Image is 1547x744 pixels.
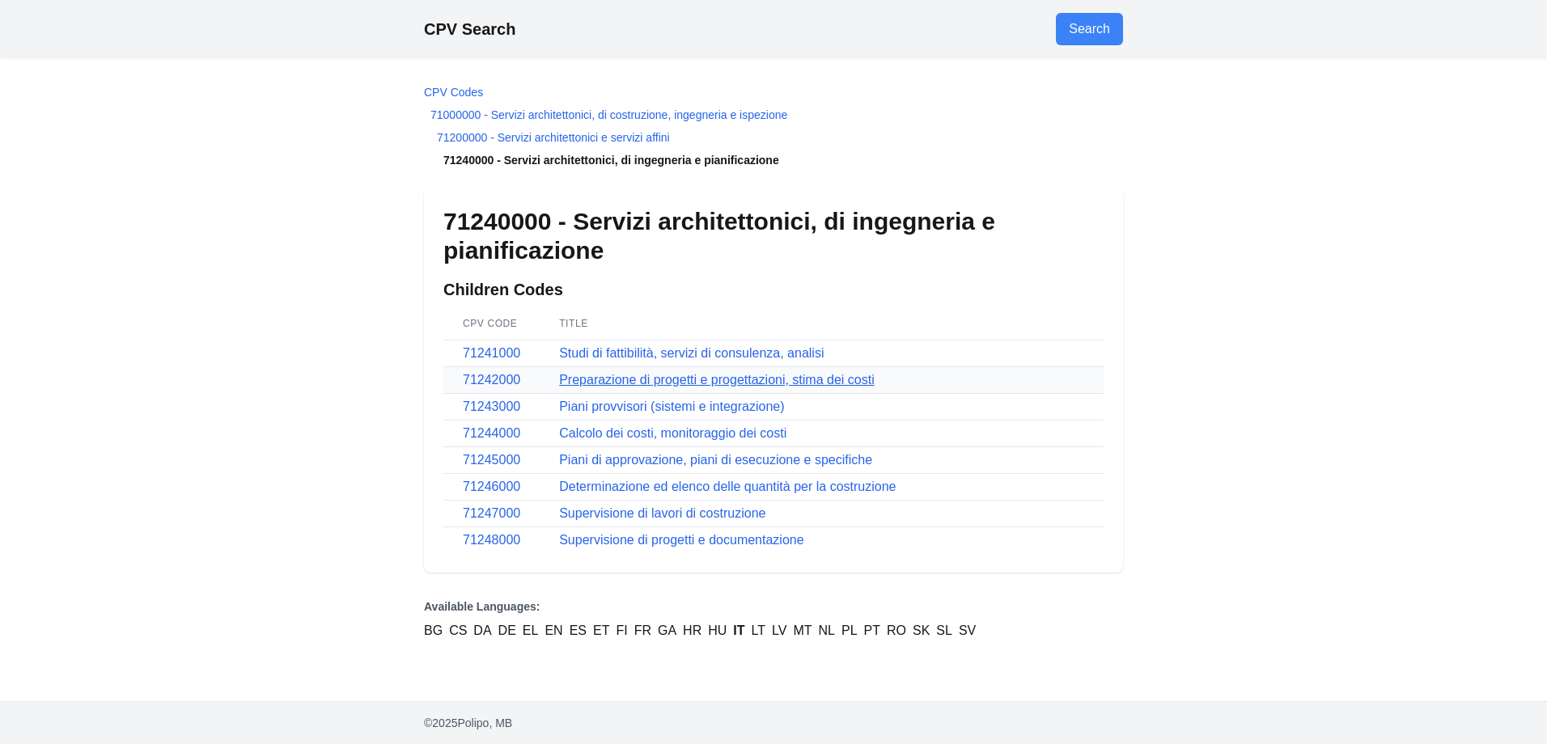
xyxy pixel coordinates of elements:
a: SV [959,621,976,640]
p: Available Languages: [424,598,1123,615]
a: Determinazione ed elenco delle quantità per la costruzione [559,480,896,493]
a: ES [570,621,587,640]
a: EN [545,621,562,640]
a: FI [616,621,627,640]
a: 71248000 [463,533,520,547]
a: IT [733,621,744,640]
a: 71243000 [463,399,520,413]
a: LV [772,621,786,640]
nav: Breadcrumb [424,84,1123,168]
a: 71242000 [463,373,520,387]
a: RO [887,621,906,640]
a: CPV Search [424,20,515,38]
a: Preparazione di progetti e progettazioni, stima dei costi [559,373,875,387]
a: PT [864,621,880,640]
th: CPV Code [443,307,540,340]
a: 71246000 [463,480,520,493]
a: 71000000 - Servizi architettonici, di costruzione, ingegneria e ispezione [430,108,787,121]
th: Title [540,307,1104,340]
a: 71200000 - Servizi architettonici e servizi affini [437,131,670,144]
a: EL [523,621,539,640]
a: HR [683,621,701,640]
a: 71241000 [463,346,520,360]
a: 71245000 [463,453,520,467]
a: DA [473,621,491,640]
a: Calcolo dei costi, monitoraggio dei costi [559,426,786,440]
a: Piani provvisori (sistemi e integrazione) [559,399,784,413]
h1: 71240000 - Servizi architettonici, di ingegneria e pianificazione [443,207,1104,265]
a: CPV Codes [424,86,483,99]
a: HU [708,621,727,640]
a: NL [819,621,835,640]
a: LT [752,621,765,640]
a: DE [498,621,516,640]
a: ET [593,621,609,640]
a: SL [936,621,952,640]
a: GA [658,621,676,640]
a: PL [841,621,858,640]
li: 71240000 - Servizi architettonici, di ingegneria e pianificazione [424,152,1123,168]
a: Piani di approvazione, piani di esecuzione e specifiche [559,453,872,467]
a: MT [793,621,812,640]
a: 71247000 [463,506,520,520]
nav: Language Versions [424,598,1123,640]
a: Supervisione di lavori di costruzione [559,506,765,520]
a: CS [449,621,467,640]
a: Studi di fattibilità, servizi di consulenza, analisi [559,346,824,360]
p: © 2025 Polipo, MB [424,715,1123,731]
a: SK [913,621,930,640]
a: FR [634,621,651,640]
a: Supervisione di progetti e documentazione [559,533,803,547]
a: Go to search [1056,13,1123,45]
h2: Children Codes [443,278,1104,301]
a: BG [424,621,443,640]
a: 71244000 [463,426,520,440]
